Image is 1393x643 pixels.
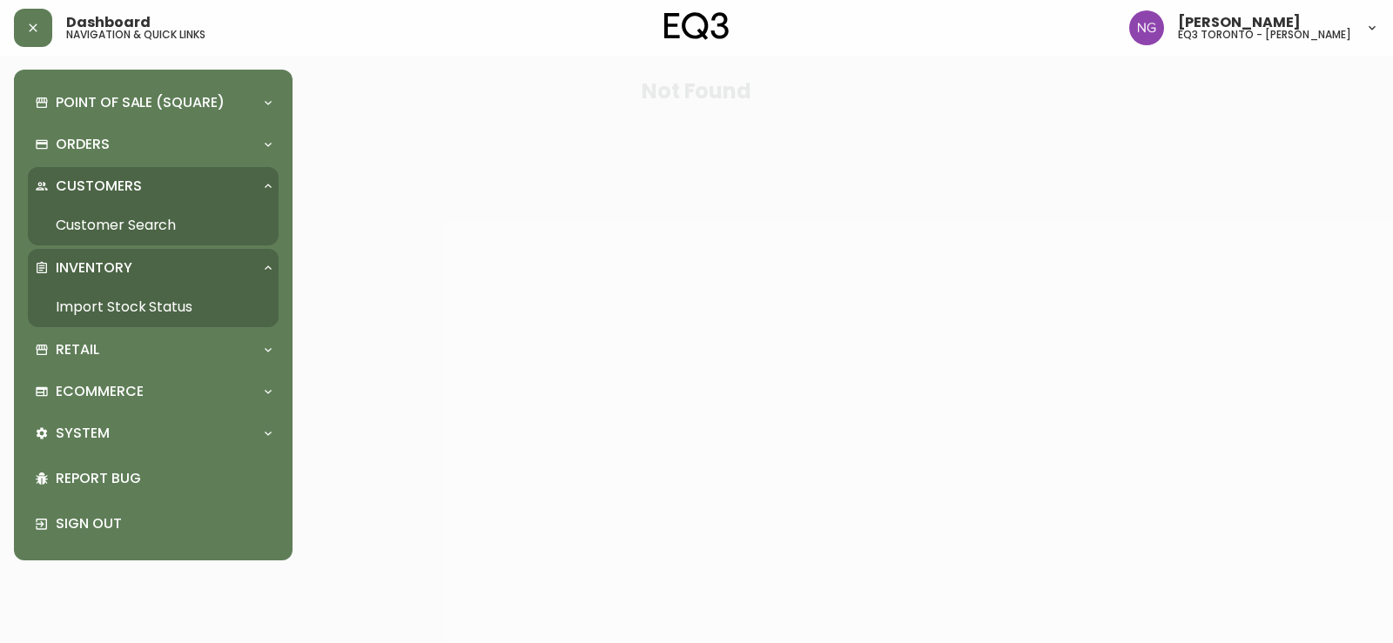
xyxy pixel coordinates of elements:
[28,205,279,245] a: Customer Search
[56,340,99,359] p: Retail
[56,93,225,112] p: Point of Sale (Square)
[56,135,110,154] p: Orders
[56,258,132,278] p: Inventory
[28,84,279,122] div: Point of Sale (Square)
[1178,30,1351,40] h5: eq3 toronto - [PERSON_NAME]
[56,514,272,533] p: Sign Out
[28,125,279,164] div: Orders
[28,456,279,501] div: Report Bug
[28,501,279,546] div: Sign Out
[56,424,110,443] p: System
[28,167,279,205] div: Customers
[28,414,279,452] div: System
[56,469,272,488] p: Report Bug
[28,331,279,369] div: Retail
[28,249,279,287] div: Inventory
[66,16,151,30] span: Dashboard
[1178,16,1301,30] span: [PERSON_NAME]
[66,30,205,40] h5: navigation & quick links
[56,382,144,401] p: Ecommerce
[28,372,279,411] div: Ecommerce
[56,177,142,196] p: Customers
[664,12,729,40] img: logo
[1129,10,1164,45] img: e41bb40f50a406efe12576e11ba219ad
[28,287,279,327] a: Import Stock Status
